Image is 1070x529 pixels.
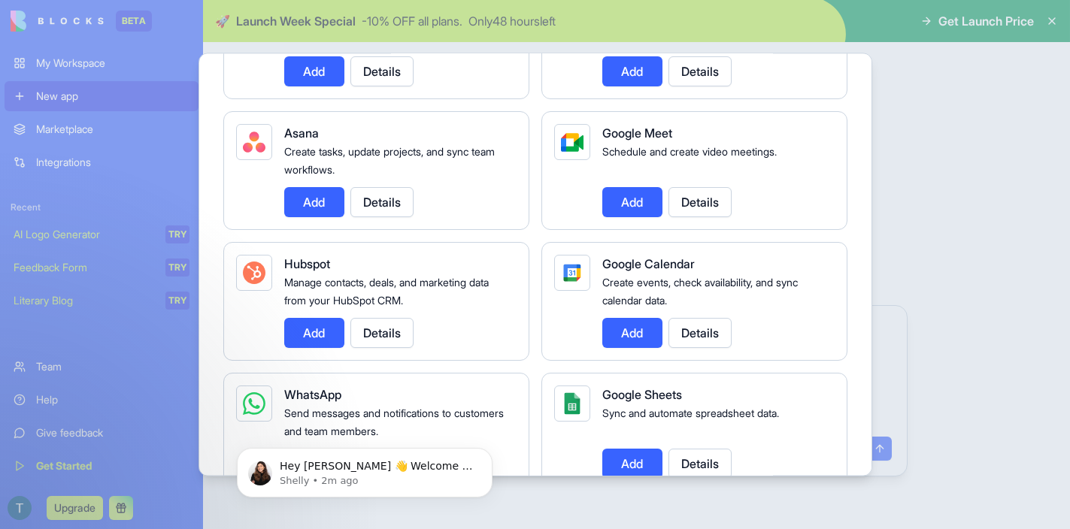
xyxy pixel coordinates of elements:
[602,276,798,307] span: Create events, check availability, and sync calendar data.
[668,318,732,348] button: Details
[350,56,414,86] button: Details
[602,187,662,217] button: Add
[602,407,779,419] span: Sync and automate spreadsheet data.
[284,276,489,307] span: Manage contacts, deals, and marketing data from your HubSpot CRM.
[284,125,319,141] span: Asana
[284,318,344,348] button: Add
[602,256,695,271] span: Google Calendar
[602,56,662,86] button: Add
[602,387,682,402] span: Google Sheets
[214,416,515,521] iframe: Intercom notifications message
[350,318,414,348] button: Details
[668,449,732,479] button: Details
[668,187,732,217] button: Details
[602,449,662,479] button: Add
[668,56,732,86] button: Details
[284,56,344,86] button: Add
[284,145,495,176] span: Create tasks, update projects, and sync team workflows.
[602,318,662,348] button: Add
[350,187,414,217] button: Details
[284,387,341,402] span: WhatsApp
[602,145,777,158] span: Schedule and create video meetings.
[284,407,504,437] span: Send messages and notifications to customers and team members.
[284,256,330,271] span: Hubspot
[284,187,344,217] button: Add
[602,125,672,141] span: Google Meet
